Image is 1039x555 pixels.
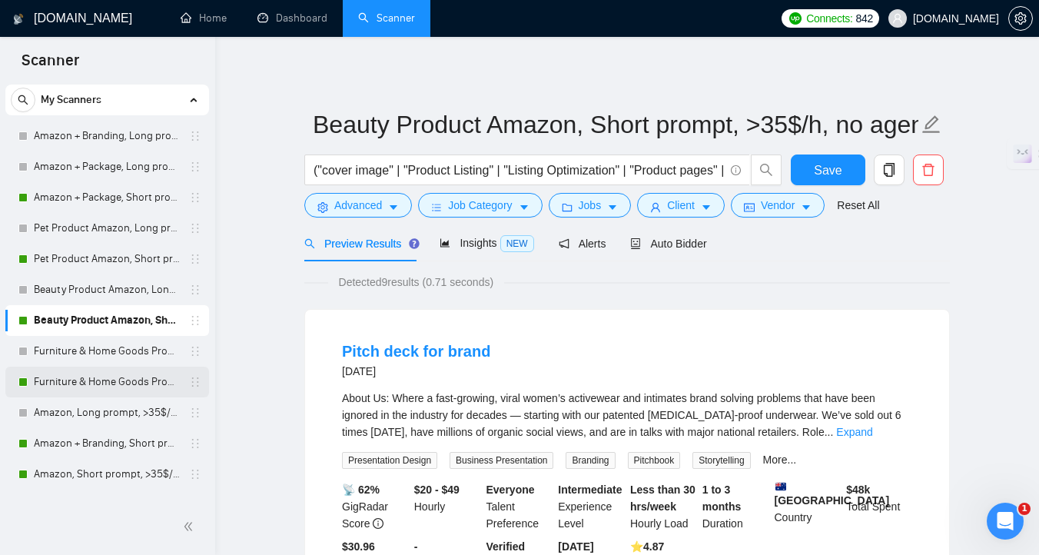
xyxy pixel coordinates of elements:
[411,481,483,532] div: Hourly
[701,201,712,213] span: caret-down
[559,238,569,249] span: notification
[41,85,101,115] span: My Scanners
[558,540,593,553] b: [DATE]
[34,182,180,213] a: Amazon + Package, Short prompt, >35$/h, no agency
[34,428,180,459] a: Amazon + Branding, Short prompt, >35$/h, no agency
[744,201,755,213] span: idcard
[314,161,724,180] input: Search Freelance Jobs...
[34,274,180,305] a: Beauty Product Amazon, Long prompt, >35$/h, no agency
[13,7,24,32] img: logo
[257,12,327,25] a: dashboardDashboard
[987,503,1024,540] iframe: Intercom live chat
[358,12,415,25] a: searchScanner
[846,484,870,496] b: $ 48k
[304,238,315,249] span: search
[342,390,912,440] div: About Us: Where a fast-growing, viral women’s activewear and intimates brand solving problems tha...
[9,49,91,81] span: Scanner
[189,130,201,142] span: holder
[189,468,201,480] span: holder
[500,235,534,252] span: NEW
[339,481,411,532] div: GigRadar Score
[34,121,180,151] a: Amazon + Branding, Long prompt, >35$/h, no agency
[342,540,375,553] b: $30.96
[328,274,505,291] span: Detected 9 results (0.71 seconds)
[189,222,201,234] span: holder
[761,197,795,214] span: Vendor
[628,452,681,469] span: Pitchbook
[431,201,442,213] span: bars
[751,155,782,185] button: search
[34,213,180,244] a: Pet Product Amazon, Long prompt, >35$/h, no agency
[555,481,627,532] div: Experience Level
[450,452,553,469] span: Business Presentation
[892,13,903,24] span: user
[486,540,526,553] b: Verified
[775,481,786,492] img: 🇦🇺
[189,253,201,265] span: holder
[1008,12,1033,25] a: setting
[11,88,35,112] button: search
[183,519,198,534] span: double-left
[913,155,944,185] button: delete
[1018,503,1031,515] span: 1
[549,193,632,218] button: folderJobscaret-down
[342,484,380,496] b: 📡 62%
[414,540,418,553] b: -
[189,345,201,357] span: holder
[874,155,905,185] button: copy
[875,163,904,177] span: copy
[12,95,35,105] span: search
[34,151,180,182] a: Amazon + Package, Long prompt, >35$/h, no agency
[630,484,695,513] b: Less than 30 hrs/week
[34,459,180,490] a: Amazon, Short prompt, >35$/h, no agency
[414,484,460,496] b: $20 - $49
[189,284,201,296] span: holder
[189,314,201,327] span: holder
[519,201,529,213] span: caret-down
[627,481,699,532] div: Hourly Load
[837,197,879,214] a: Reset All
[843,481,915,532] div: Total Spent
[388,201,399,213] span: caret-down
[34,336,180,367] a: Furniture & Home Goods Product Amazon, Long prompt, >35$/h, no agency
[342,362,490,381] div: [DATE]
[692,452,750,469] span: Storytelling
[763,454,797,466] a: More...
[921,115,941,135] span: edit
[304,238,415,250] span: Preview Results
[559,238,606,250] span: Alerts
[637,193,725,218] button: userClientcaret-down
[775,481,890,507] b: [GEOGRAPHIC_DATA]
[418,193,542,218] button: barsJob Categorycaret-down
[702,484,742,513] b: 1 to 3 months
[407,237,421,251] div: Tooltip anchor
[566,452,615,469] span: Branding
[1009,12,1032,25] span: setting
[562,201,573,213] span: folder
[607,201,618,213] span: caret-down
[342,452,437,469] span: Presentation Design
[483,481,556,532] div: Talent Preference
[440,237,533,249] span: Insights
[189,191,201,204] span: holder
[189,437,201,450] span: holder
[650,201,661,213] span: user
[34,367,180,397] a: Furniture & Home Goods Product Amazon, Short prompt, >35$/h, no agency
[34,244,180,274] a: Pet Product Amazon, Short prompt, >35$/h, no agency
[579,197,602,214] span: Jobs
[752,163,781,177] span: search
[772,481,844,532] div: Country
[189,407,201,419] span: holder
[1008,6,1033,31] button: setting
[34,490,180,520] a: Brochure, >35$/h, no agency
[914,163,943,177] span: delete
[558,484,622,496] b: Intermediate
[334,197,382,214] span: Advanced
[440,238,450,248] span: area-chart
[836,426,872,438] a: Expand
[373,518,383,529] span: info-circle
[448,197,512,214] span: Job Category
[806,10,852,27] span: Connects:
[667,197,695,214] span: Client
[731,165,741,175] span: info-circle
